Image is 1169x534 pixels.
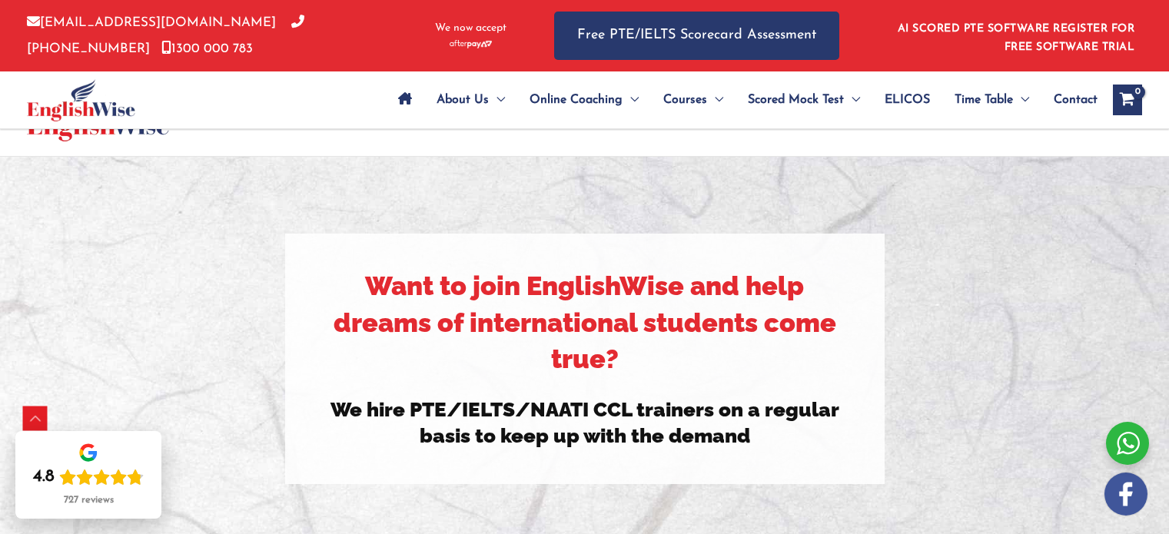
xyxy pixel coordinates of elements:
div: 4.8 [33,466,55,488]
nav: Site Navigation: Main Menu [386,73,1098,127]
a: Scored Mock TestMenu Toggle [736,73,872,127]
img: Afterpay-Logo [450,40,492,48]
span: Courses [663,73,707,127]
span: Contact [1054,73,1098,127]
span: Menu Toggle [707,73,723,127]
div: 727 reviews [64,494,114,506]
a: Time TableMenu Toggle [942,73,1041,127]
a: View Shopping Cart, empty [1113,85,1142,115]
a: Online CoachingMenu Toggle [517,73,651,127]
span: About Us [437,73,489,127]
span: ELICOS [885,73,930,127]
span: Online Coaching [530,73,623,127]
strong: Want to join EnglishWise and help dreams of international students come true? [334,270,836,374]
a: AI SCORED PTE SOFTWARE REGISTER FOR FREE SOFTWARE TRIAL [898,23,1135,53]
a: CoursesMenu Toggle [651,73,736,127]
aside: Header Widget 1 [888,11,1142,61]
span: Menu Toggle [623,73,639,127]
span: Scored Mock Test [748,73,844,127]
img: white-facebook.png [1104,473,1147,516]
img: cropped-ew-logo [27,79,135,121]
a: 1300 000 783 [161,42,253,55]
a: Contact [1041,73,1098,127]
a: Free PTE/IELTS Scorecard Assessment [554,12,839,60]
a: ELICOS [872,73,942,127]
span: Menu Toggle [844,73,860,127]
div: Rating: 4.8 out of 5 [33,466,144,488]
a: [EMAIL_ADDRESS][DOMAIN_NAME] [27,16,276,29]
a: [PHONE_NUMBER] [27,16,304,55]
a: About UsMenu Toggle [424,73,517,127]
span: Time Table [955,73,1013,127]
span: We now accept [435,21,506,36]
h3: We hire PTE/IELTS/NAATI CCL trainers on a regular basis to keep up with the demand [327,397,842,449]
span: Menu Toggle [1013,73,1029,127]
span: Menu Toggle [489,73,505,127]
